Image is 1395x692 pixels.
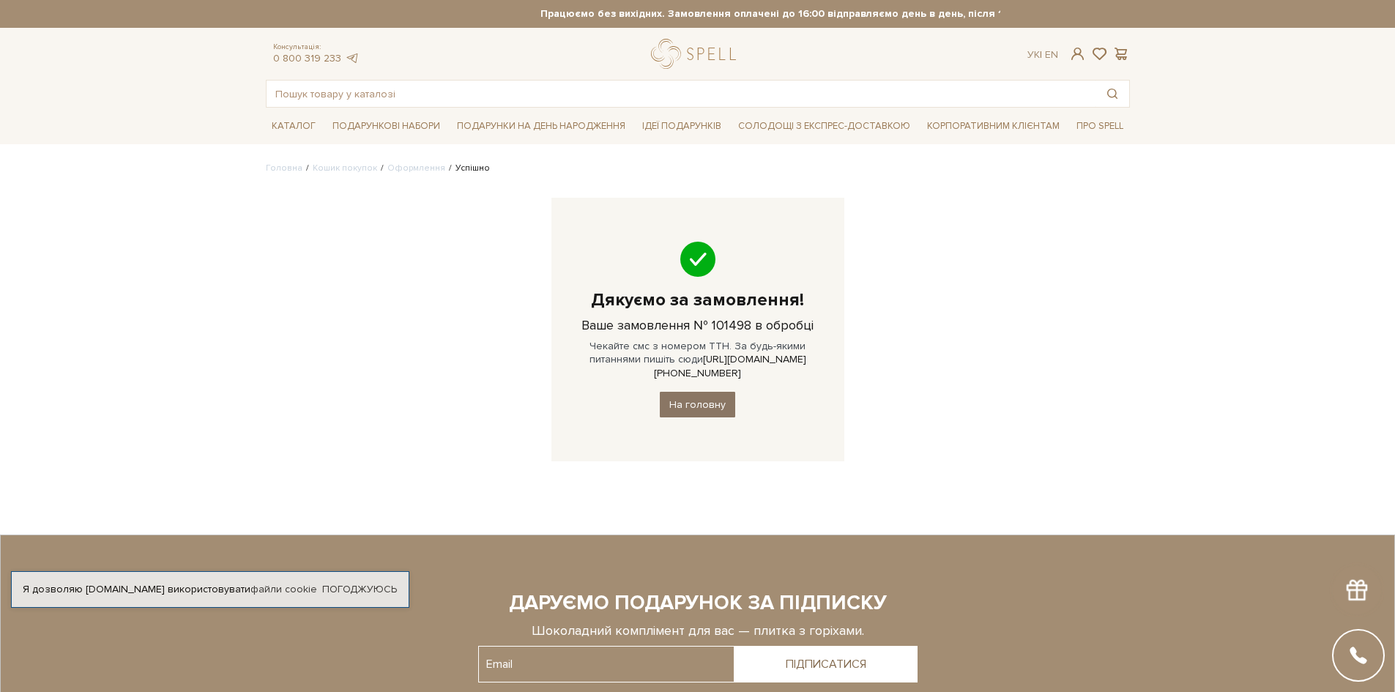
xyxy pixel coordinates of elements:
[327,115,446,138] span: Подарункові набори
[1040,48,1042,61] span: |
[1071,115,1129,138] span: Про Spell
[1095,81,1129,107] button: Пошук товару у каталозі
[636,115,727,138] span: Ідеї подарунків
[573,317,822,334] h3: Ваше замовлення № 101498 в обробці
[551,198,844,461] div: Чекайте смс з номером ТТН. За будь-якими питаннями пишіть сюди
[445,162,490,175] li: Успішно
[250,583,317,595] a: файли cookie
[313,163,377,174] a: Кошик покупок
[732,114,916,138] a: Солодощі з експрес-доставкою
[345,52,360,64] a: telegram
[651,39,743,69] a: logo
[322,583,397,596] a: Погоджуюсь
[387,163,445,174] a: Оформлення
[451,115,631,138] span: Подарунки на День народження
[921,114,1065,138] a: Корпоративним клієнтам
[573,289,822,311] h1: Дякуємо за замовлення!
[660,392,735,417] a: На головну
[267,81,1095,107] input: Пошук товару у каталозі
[654,353,806,379] a: [URL][DOMAIN_NAME][PHONE_NUMBER]
[1045,48,1058,61] a: En
[266,163,302,174] a: Головна
[12,583,409,596] div: Я дозволяю [DOMAIN_NAME] використовувати
[273,42,360,52] span: Консультація:
[395,7,1260,21] strong: Працюємо без вихідних. Замовлення оплачені до 16:00 відправляємо день в день, після 16:00 - насту...
[273,52,341,64] a: 0 800 319 233
[266,115,321,138] span: Каталог
[1027,48,1058,62] div: Ук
